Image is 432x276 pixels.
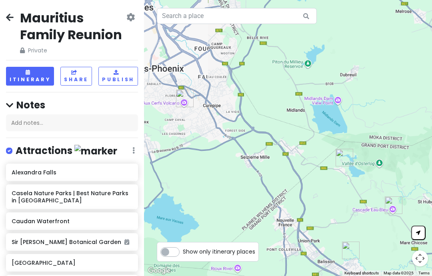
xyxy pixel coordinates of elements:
[339,238,363,262] div: Riviere Bee Varangue
[6,99,138,111] h4: Notes
[183,247,255,256] span: Show only itinerary places
[12,238,132,246] h6: Sir [PERSON_NAME] Botanical Garden
[344,270,379,276] button: Keyboard shortcuts
[16,144,117,158] h4: Attractions
[6,114,138,131] div: Add notes...
[384,271,414,275] span: Map data ©2025
[74,145,117,157] img: marker
[98,67,138,86] button: Publish
[12,190,132,204] h6: Casela Nature Parks | Best Nature Parks in [GEOGRAPHIC_DATA]
[12,259,132,266] h6: [GEOGRAPHIC_DATA]
[20,10,125,43] h2: Mauritius Family Reunion
[173,86,197,110] div: Trou Aux Cerfs Volcano
[157,8,317,24] input: Search a place
[60,67,92,86] button: Share
[332,146,356,170] div: Eau Bleue Reservoir
[20,46,125,55] span: Private
[418,271,430,275] a: Terms (opens in new tab)
[12,169,132,176] h6: Alexandra Falls
[382,193,406,217] div: Cascade Eau Bleu
[12,218,132,225] h6: Caudan Waterfront
[124,239,129,245] i: Added to itinerary
[412,250,428,266] button: Map camera controls
[146,266,172,276] a: Open this area in Google Maps (opens a new window)
[6,67,54,86] button: Itinerary
[146,266,172,276] img: Google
